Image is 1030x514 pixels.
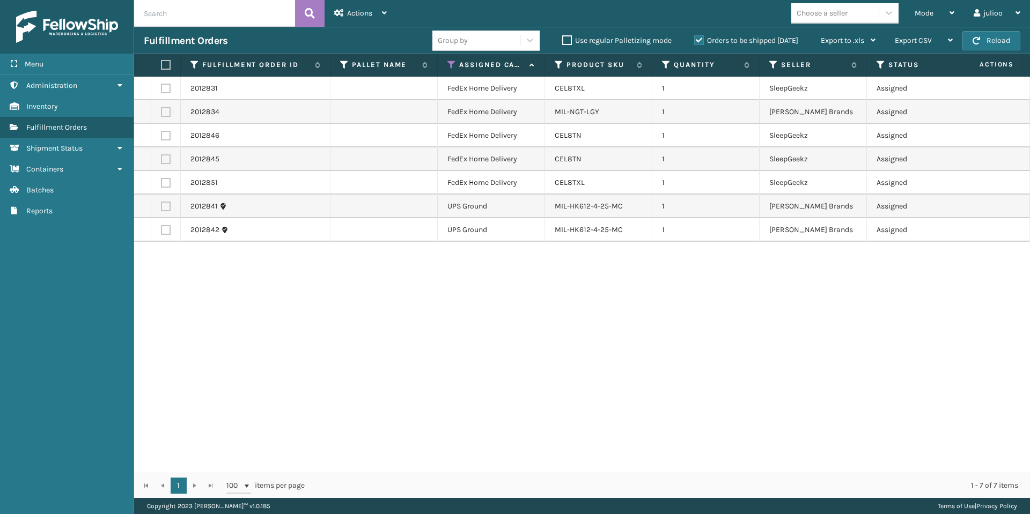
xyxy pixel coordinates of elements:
td: 1 [652,195,760,218]
td: 1 [652,100,760,124]
h3: Fulfillment Orders [144,34,227,47]
span: Export to .xls [821,36,864,45]
td: 1 [652,218,760,242]
td: FedEx Home Delivery [438,171,545,195]
td: Assigned [867,218,974,242]
a: 2012845 [190,154,219,165]
label: Product SKU [566,60,631,70]
div: 1 - 7 of 7 items [320,480,1018,491]
td: Assigned [867,100,974,124]
td: Assigned [867,171,974,195]
td: 1 [652,77,760,100]
span: Containers [26,165,63,174]
td: [PERSON_NAME] Brands [760,100,867,124]
td: [PERSON_NAME] Brands [760,218,867,242]
td: [PERSON_NAME] Brands [760,195,867,218]
a: MIL-NGT-LGY [555,107,599,116]
a: Privacy Policy [976,502,1017,510]
a: 2012851 [190,177,218,188]
a: CEL8TXL [555,84,585,93]
div: Choose a seller [797,8,848,19]
td: UPS Ground [438,195,545,218]
td: 1 [652,124,760,147]
div: | [938,498,1017,514]
td: 1 [652,147,760,171]
a: 2012846 [190,130,219,141]
label: Use regular Palletizing mode [562,36,672,45]
td: SleepGeekz [760,147,867,171]
td: FedEx Home Delivery [438,124,545,147]
td: Assigned [867,124,974,147]
p: Copyright 2023 [PERSON_NAME]™ v 1.0.185 [147,498,270,514]
span: Actions [347,9,372,18]
label: Status [888,60,953,70]
label: Seller [781,60,846,70]
div: Group by [438,35,468,46]
a: 2012842 [190,225,219,235]
td: SleepGeekz [760,124,867,147]
a: CEL8TN [555,131,582,140]
td: FedEx Home Delivery [438,100,545,124]
td: UPS Ground [438,218,545,242]
span: Reports [26,206,53,215]
span: Menu [25,59,43,69]
td: 1 [652,171,760,195]
button: Reload [962,31,1020,50]
a: CEL8TXL [555,178,585,187]
label: Fulfillment Order Id [202,60,310,70]
td: SleepGeekz [760,77,867,100]
label: Quantity [674,60,739,70]
span: Fulfillment Orders [26,123,87,132]
span: 100 [226,480,242,491]
span: Actions [946,56,1020,73]
a: 1 [171,478,187,494]
a: MIL-HK612-4-25-MC [555,225,623,234]
span: Export CSV [895,36,932,45]
label: Assigned Carrier Service [459,60,524,70]
span: Inventory [26,102,58,111]
span: Shipment Status [26,144,83,153]
a: MIL-HK612-4-25-MC [555,202,623,211]
td: Assigned [867,147,974,171]
a: 2012841 [190,201,218,212]
label: Pallet Name [352,60,417,70]
a: 2012834 [190,107,219,117]
td: Assigned [867,195,974,218]
span: Mode [915,9,933,18]
a: 2012831 [190,83,218,94]
a: Terms of Use [938,502,975,510]
span: Batches [26,185,54,195]
td: FedEx Home Delivery [438,77,545,100]
img: logo [16,11,118,43]
td: FedEx Home Delivery [438,147,545,171]
span: Administration [26,81,77,90]
a: CEL8TN [555,154,582,163]
td: Assigned [867,77,974,100]
td: SleepGeekz [760,171,867,195]
span: items per page [226,478,305,494]
label: Orders to be shipped [DATE] [694,36,798,45]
